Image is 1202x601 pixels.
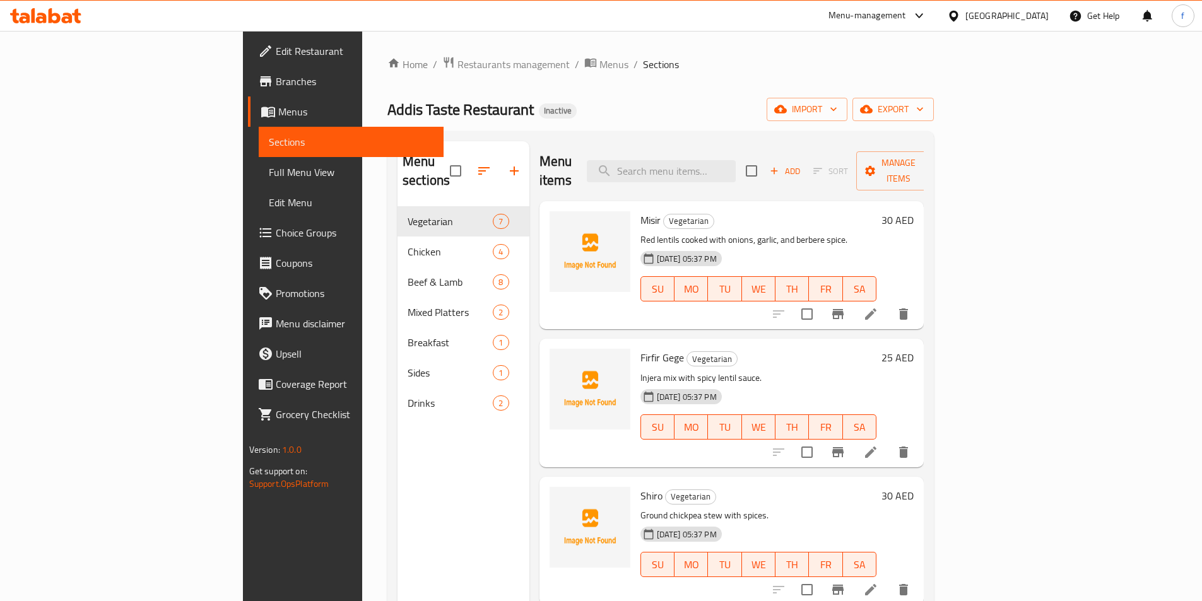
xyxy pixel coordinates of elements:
[794,301,820,327] span: Select to update
[493,276,508,288] span: 8
[493,367,508,379] span: 1
[398,267,529,297] div: Beef & Lamb8
[640,486,663,505] span: Shiro
[814,280,837,298] span: FR
[675,276,708,301] button: MO
[742,414,775,440] button: WE
[843,414,876,440] button: SA
[550,487,630,568] img: Shiro
[742,552,775,577] button: WE
[652,528,722,540] span: [DATE] 05:37 PM
[276,376,433,392] span: Coverage Report
[680,556,703,574] span: MO
[248,278,444,308] a: Promotions
[469,156,499,186] span: Sort sections
[539,152,572,190] h2: Menu items
[276,74,433,89] span: Branches
[248,36,444,66] a: Edit Restaurant
[269,165,433,180] span: Full Menu View
[249,463,307,479] span: Get support on:
[863,445,878,460] a: Edit menu item
[881,211,914,229] h6: 30 AED
[249,441,280,458] span: Version:
[747,418,770,436] span: WE
[493,397,508,409] span: 2
[408,214,493,229] span: Vegetarian
[848,418,871,436] span: SA
[248,248,444,278] a: Coupons
[965,9,1049,23] div: [GEOGRAPHIC_DATA]
[398,236,529,267] div: Chicken4
[809,552,842,577] button: FR
[708,276,741,301] button: TU
[248,369,444,399] a: Coverage Report
[646,280,669,298] span: SU
[269,195,433,210] span: Edit Menu
[248,218,444,248] a: Choice Groups
[888,437,919,467] button: delete
[278,104,433,119] span: Menus
[493,214,509,229] div: items
[539,103,577,119] div: Inactive
[675,414,708,440] button: MO
[493,365,509,380] div: items
[848,280,871,298] span: SA
[781,280,804,298] span: TH
[814,418,837,436] span: FR
[765,161,805,181] button: Add
[640,508,877,523] p: Ground chickpea stew with spices.
[633,57,638,72] li: /
[805,161,856,181] span: Select section first
[768,164,802,178] span: Add
[665,489,716,505] div: Vegetarian
[282,441,302,458] span: 1.0.0
[276,346,433,361] span: Upsell
[863,102,924,117] span: export
[248,339,444,369] a: Upsell
[408,335,493,350] span: Breakfast
[777,102,837,117] span: import
[398,206,529,236] div: Vegetarian7
[587,160,736,182] input: search
[643,57,679,72] span: Sections
[248,66,444,96] a: Branches
[550,211,630,292] img: Misir
[276,225,433,240] span: Choice Groups
[640,211,661,230] span: Misir
[493,246,508,258] span: 4
[408,244,493,259] span: Chicken
[765,161,805,181] span: Add item
[539,105,577,116] span: Inactive
[646,556,669,574] span: SU
[640,370,877,386] p: Injera mix with spicy lentil sauce.
[493,305,509,320] div: items
[664,214,714,228] span: Vegetarian
[584,56,628,73] a: Menus
[408,305,493,320] div: Mixed Platters
[708,414,741,440] button: TU
[398,327,529,358] div: Breakfast1
[663,214,714,229] div: Vegetarian
[442,56,570,73] a: Restaurants management
[408,365,493,380] span: Sides
[687,352,737,366] span: Vegetarian
[493,244,509,259] div: items
[259,127,444,157] a: Sections
[249,476,329,492] a: Support.OpsPlatform
[398,358,529,388] div: Sides1
[276,286,433,301] span: Promotions
[866,155,931,187] span: Manage items
[493,306,508,318] span: 2
[823,437,853,467] button: Branch-specific-item
[398,201,529,423] nav: Menu sections
[276,316,433,331] span: Menu disclaimer
[640,552,675,577] button: SU
[599,57,628,72] span: Menus
[493,216,508,228] span: 7
[738,158,765,184] span: Select section
[398,388,529,418] div: Drinks2
[848,556,871,574] span: SA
